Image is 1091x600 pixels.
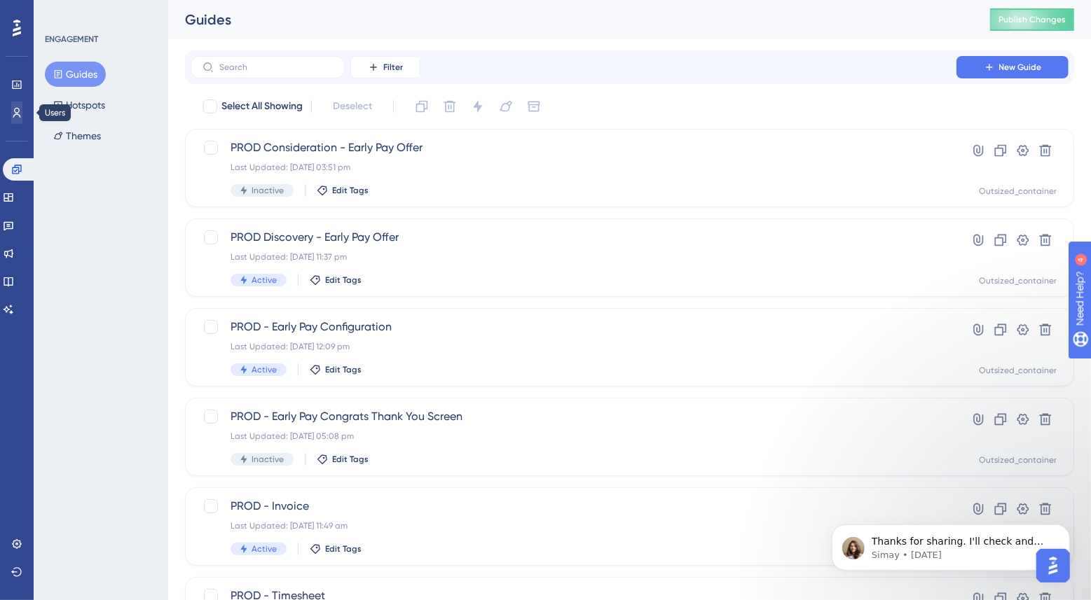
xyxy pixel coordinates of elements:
div: Last Updated: [DATE] 12:09 pm [231,341,917,352]
span: Filter [383,62,403,73]
span: Active [252,543,277,554]
button: Guides [45,62,106,87]
button: New Guide [956,56,1069,78]
span: PROD - Early Pay Configuration [231,319,917,335]
div: Last Updated: [DATE] 11:49 am [231,520,917,531]
span: Edit Tags [332,185,369,196]
div: ENGAGEMENT [45,34,98,45]
div: Outsized_container [979,275,1057,286]
button: Edit Tags [310,274,362,286]
button: Edit Tags [317,185,369,196]
span: Edit Tags [325,543,362,554]
span: PROD Consideration - Early Pay Offer [231,139,917,156]
span: Active [252,364,277,375]
div: Outsized_container [979,186,1057,197]
div: 4 [97,7,102,18]
div: Last Updated: [DATE] 05:08 pm [231,431,917,442]
div: Last Updated: [DATE] 11:37 pm [231,251,917,263]
button: Edit Tags [310,364,362,375]
span: Need Help? [33,4,88,20]
button: Themes [45,123,109,148]
span: Inactive [252,185,284,196]
span: Publish Changes [999,14,1066,25]
span: Select All Showing [221,98,303,115]
button: Edit Tags [317,454,369,465]
iframe: Intercom notifications message [811,495,1091,593]
span: Edit Tags [325,364,362,375]
span: Active [252,274,277,286]
div: Outsized_container [979,365,1057,376]
button: Deselect [320,94,385,119]
button: Edit Tags [310,543,362,554]
span: Edit Tags [325,274,362,286]
span: New Guide [999,62,1042,73]
input: Search [219,62,333,72]
span: Edit Tags [332,454,369,465]
div: Outsized_container [979,454,1057,466]
span: Inactive [252,454,284,465]
span: Deselect [333,98,372,115]
button: Filter [350,56,420,78]
span: PROD - Invoice [231,498,917,515]
button: Publish Changes [990,8,1074,31]
div: Last Updated: [DATE] 03:51 pm [231,162,917,173]
iframe: UserGuiding AI Assistant Launcher [1032,545,1074,587]
div: Guides [185,10,955,29]
button: Hotspots [45,92,114,118]
span: PROD - Early Pay Congrats Thank You Screen [231,408,917,425]
span: PROD Discovery - Early Pay Offer [231,229,917,246]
